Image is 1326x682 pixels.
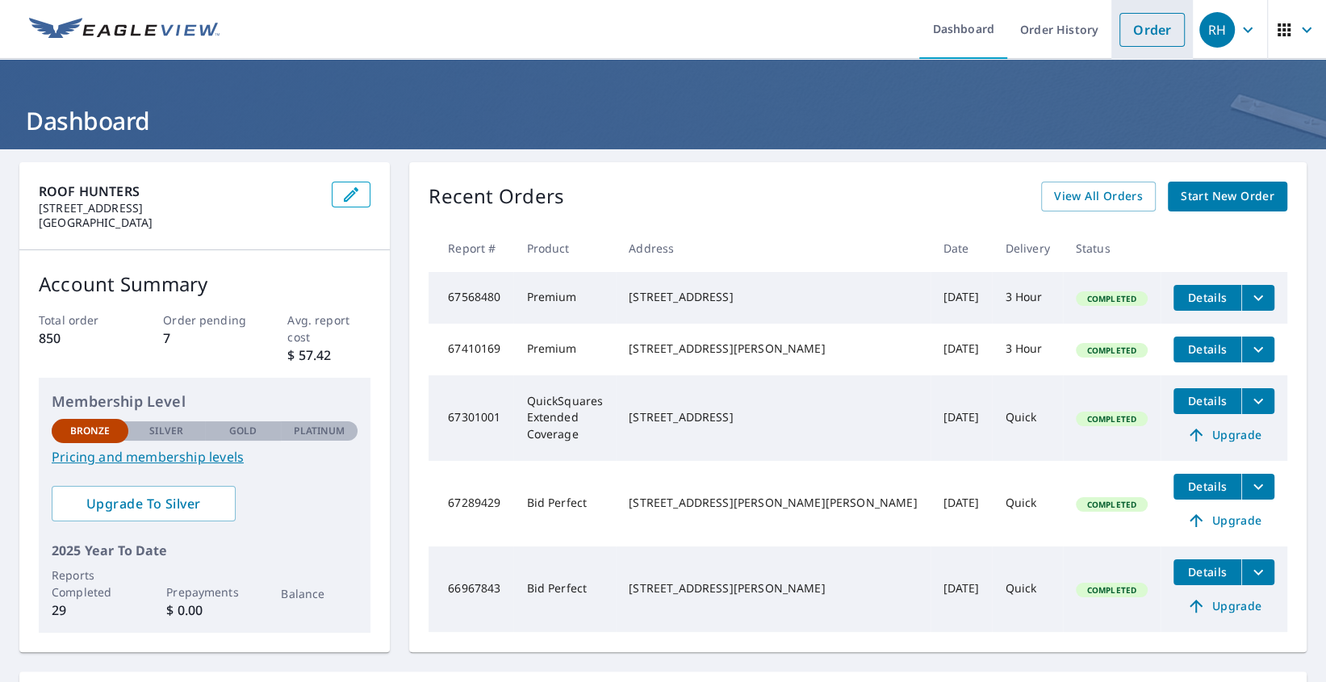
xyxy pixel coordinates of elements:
p: Total order [39,312,122,328]
button: filesDropdownBtn-66967843 [1241,559,1274,585]
td: Quick [992,375,1062,461]
span: View All Orders [1054,186,1143,207]
button: detailsBtn-67568480 [1173,285,1241,311]
p: Avg. report cost [287,312,370,345]
a: Upgrade To Silver [52,486,236,521]
button: detailsBtn-67289429 [1173,474,1241,500]
td: 3 Hour [992,324,1062,375]
p: 2025 Year To Date [52,541,358,560]
p: ROOF HUNTERS [39,182,319,201]
p: [STREET_ADDRESS] [39,201,319,215]
th: Status [1063,224,1161,272]
td: 66967843 [429,546,513,632]
th: Address [616,224,930,272]
td: QuickSquares Extended Coverage [513,375,616,461]
span: Details [1183,341,1232,357]
p: Reports Completed [52,567,128,600]
p: Prepayments [166,584,243,600]
p: 850 [39,328,122,348]
a: Pricing and membership levels [52,447,358,467]
a: Upgrade [1173,593,1274,619]
td: [DATE] [931,375,993,461]
td: [DATE] [931,546,993,632]
span: Completed [1077,584,1146,596]
p: 7 [163,328,246,348]
p: $ 57.42 [287,345,370,365]
img: EV Logo [29,18,220,42]
th: Report # [429,224,513,272]
a: View All Orders [1041,182,1156,211]
td: Bid Perfect [513,461,616,546]
td: 67568480 [429,272,513,324]
a: Order [1119,13,1185,47]
td: [DATE] [931,272,993,324]
button: filesDropdownBtn-67301001 [1241,388,1274,414]
p: Bronze [70,424,111,438]
a: Upgrade [1173,422,1274,448]
span: Upgrade [1183,596,1265,616]
span: Start New Order [1181,186,1274,207]
div: [STREET_ADDRESS][PERSON_NAME] [629,580,917,596]
span: Upgrade To Silver [65,495,223,513]
p: Balance [281,585,358,602]
td: [DATE] [931,324,993,375]
span: Completed [1077,293,1146,304]
td: 67301001 [429,375,513,461]
button: filesDropdownBtn-67289429 [1241,474,1274,500]
button: detailsBtn-66967843 [1173,559,1241,585]
span: Details [1183,479,1232,494]
button: detailsBtn-67301001 [1173,388,1241,414]
td: Quick [992,546,1062,632]
div: [STREET_ADDRESS] [629,289,917,305]
div: [STREET_ADDRESS] [629,409,917,425]
td: Bid Perfect [513,546,616,632]
a: Upgrade [1173,508,1274,533]
p: 29 [52,600,128,620]
div: RH [1199,12,1235,48]
p: Gold [229,424,257,438]
span: Details [1183,564,1232,579]
p: Platinum [294,424,345,438]
p: Silver [149,424,183,438]
a: Start New Order [1168,182,1287,211]
span: Completed [1077,413,1146,425]
th: Product [513,224,616,272]
td: 67410169 [429,324,513,375]
td: Quick [992,461,1062,546]
p: $ 0.00 [166,600,243,620]
button: filesDropdownBtn-67568480 [1241,285,1274,311]
p: Order pending [163,312,246,328]
td: Premium [513,324,616,375]
th: Date [931,224,993,272]
td: Premium [513,272,616,324]
p: [GEOGRAPHIC_DATA] [39,215,319,230]
p: Membership Level [52,391,358,412]
span: Upgrade [1183,425,1265,445]
span: Completed [1077,345,1146,356]
button: detailsBtn-67410169 [1173,337,1241,362]
div: [STREET_ADDRESS][PERSON_NAME][PERSON_NAME] [629,495,917,511]
span: Details [1183,393,1232,408]
p: Account Summary [39,270,370,299]
span: Completed [1077,499,1146,510]
td: 3 Hour [992,272,1062,324]
span: Details [1183,290,1232,305]
span: Upgrade [1183,511,1265,530]
p: Recent Orders [429,182,564,211]
td: [DATE] [931,461,993,546]
td: 67289429 [429,461,513,546]
button: filesDropdownBtn-67410169 [1241,337,1274,362]
th: Delivery [992,224,1062,272]
div: [STREET_ADDRESS][PERSON_NAME] [629,341,917,357]
h1: Dashboard [19,104,1307,137]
